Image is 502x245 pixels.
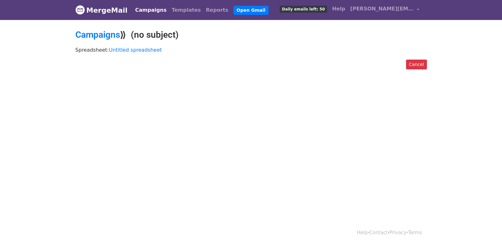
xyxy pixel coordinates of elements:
[406,60,427,69] a: Cancel
[75,29,427,40] h2: ⟫ (no subject)
[369,230,388,235] a: Contact
[169,4,203,16] a: Templates
[280,6,327,13] span: Daily emails left: 50
[109,47,162,53] a: Untitled spreadsheet
[470,215,502,245] iframe: Chat Widget
[203,4,231,16] a: Reports
[277,3,329,15] a: Daily emails left: 50
[233,6,269,15] a: Open Gmail
[330,3,348,15] a: Help
[75,29,120,40] a: Campaigns
[408,230,422,235] a: Terms
[75,47,427,53] p: Spreadsheet:
[348,3,422,17] a: [PERSON_NAME][EMAIL_ADDRESS][DOMAIN_NAME]
[75,3,128,17] a: MergeMail
[133,4,169,16] a: Campaigns
[357,230,368,235] a: Help
[350,5,414,13] span: [PERSON_NAME][EMAIL_ADDRESS][DOMAIN_NAME]
[75,5,85,15] img: MergeMail logo
[389,230,406,235] a: Privacy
